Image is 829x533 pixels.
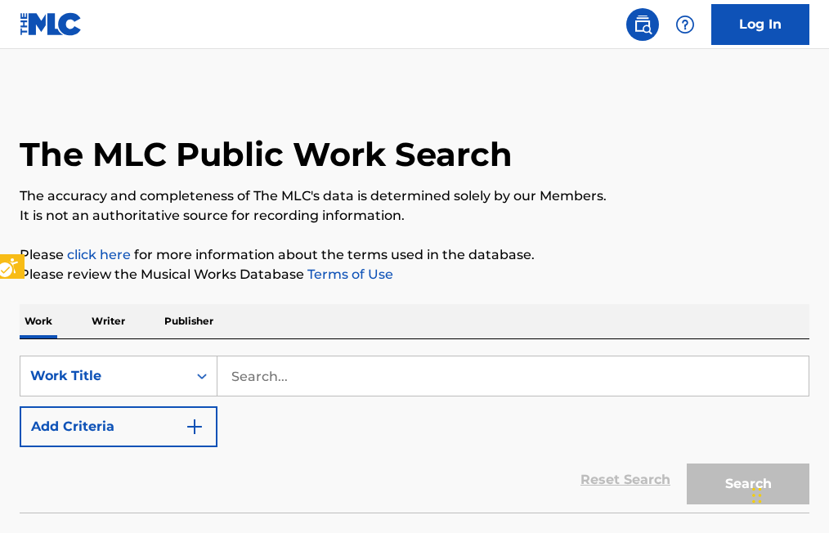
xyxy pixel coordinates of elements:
[20,265,809,284] p: Please review the Musical Works Database
[185,417,204,437] img: 9d2ae6d4665cec9f34b9.svg
[159,304,218,338] p: Publisher
[30,366,177,386] div: Work Title
[752,471,762,520] div: Drag
[20,304,57,338] p: Work
[20,186,809,206] p: The accuracy and completeness of The MLC's data is determined solely by our Members.
[304,266,393,282] a: Terms of Use
[20,406,217,447] button: Add Criteria
[675,15,695,34] img: help
[20,12,83,36] img: MLC Logo
[87,304,130,338] p: Writer
[20,245,809,265] p: Please for more information about the terms used in the database.
[217,356,809,396] input: Search...
[20,356,809,513] form: Search Form
[67,247,131,262] a: click here
[747,455,829,533] iframe: Hubspot Iframe
[747,455,829,533] div: Chat Widget
[711,4,809,45] a: Log In
[633,15,652,34] img: search
[783,320,829,452] iframe: Iframe | Resource Center
[20,134,513,175] h1: The MLC Public Work Search
[20,206,809,226] p: It is not an authoritative source for recording information.
[187,356,217,396] div: On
